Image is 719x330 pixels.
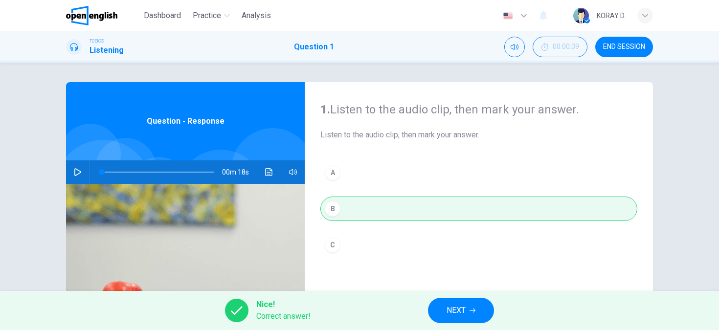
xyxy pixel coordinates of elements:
[447,304,466,317] span: NEXT
[189,7,234,24] button: Practice
[140,7,185,24] button: Dashboard
[504,37,525,57] div: Mute
[256,310,311,322] span: Correct answer!
[66,6,140,25] a: OpenEnglish logo
[238,7,275,24] button: Analysis
[320,102,637,117] h4: Listen to the audio clip, then mark your answer.
[553,43,579,51] span: 00:00:39
[502,12,514,20] img: en
[90,38,104,44] span: TOEIC®
[242,10,271,22] span: Analysis
[261,160,277,184] button: Click to see the audio transcription
[294,41,334,53] h1: Question 1
[66,6,117,25] img: OpenEnglish logo
[222,160,257,184] span: 00m 18s
[597,10,626,22] div: KORAY D.
[256,299,311,310] span: Nice!
[144,10,181,22] span: Dashboard
[573,8,589,23] img: Profile picture
[320,129,637,141] span: Listen to the audio clip, then mark your answer.
[533,37,587,57] div: Hide
[193,10,221,22] span: Practice
[90,44,124,56] h1: Listening
[320,103,330,116] strong: 1.
[533,37,587,57] button: 00:00:39
[595,37,653,57] button: END SESSION
[147,115,225,127] span: Question - Response
[603,43,645,51] span: END SESSION
[428,298,494,323] button: NEXT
